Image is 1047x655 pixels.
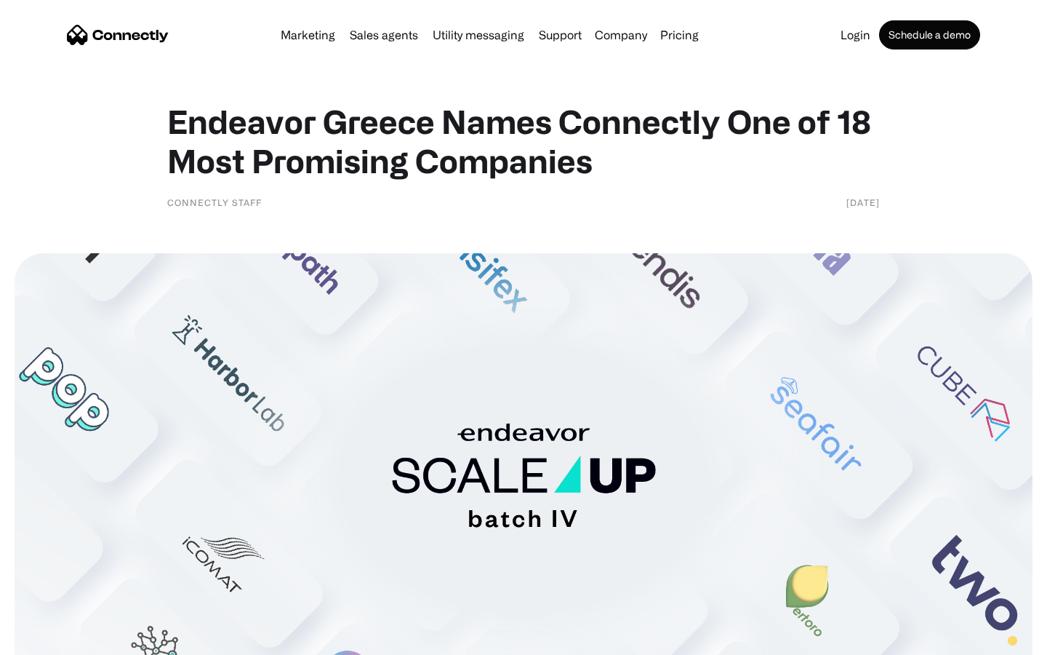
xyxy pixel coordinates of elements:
[167,195,262,210] div: Connectly Staff
[167,102,880,180] h1: Endeavor Greece Names Connectly One of 18 Most Promising Companies
[275,29,341,41] a: Marketing
[29,630,87,650] ul: Language list
[846,195,880,210] div: [DATE]
[533,29,587,41] a: Support
[590,25,651,45] div: Company
[67,24,169,46] a: home
[879,20,980,49] a: Schedule a demo
[427,29,530,41] a: Utility messaging
[15,630,87,650] aside: Language selected: English
[595,25,647,45] div: Company
[835,29,876,41] a: Login
[344,29,424,41] a: Sales agents
[654,29,705,41] a: Pricing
